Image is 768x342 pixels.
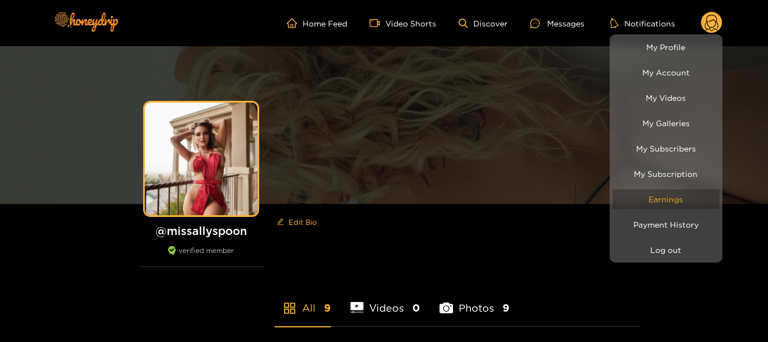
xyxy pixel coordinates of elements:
a: My Galleries [612,113,720,133]
a: Earnings [612,189,720,209]
a: My Subscription [612,164,720,184]
button: Log out [612,240,720,260]
a: My Subscribers [612,139,720,158]
a: Payment History [612,215,720,234]
a: My Videos [612,88,720,108]
a: My Profile [612,37,720,57]
a: My Account [612,63,720,82]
